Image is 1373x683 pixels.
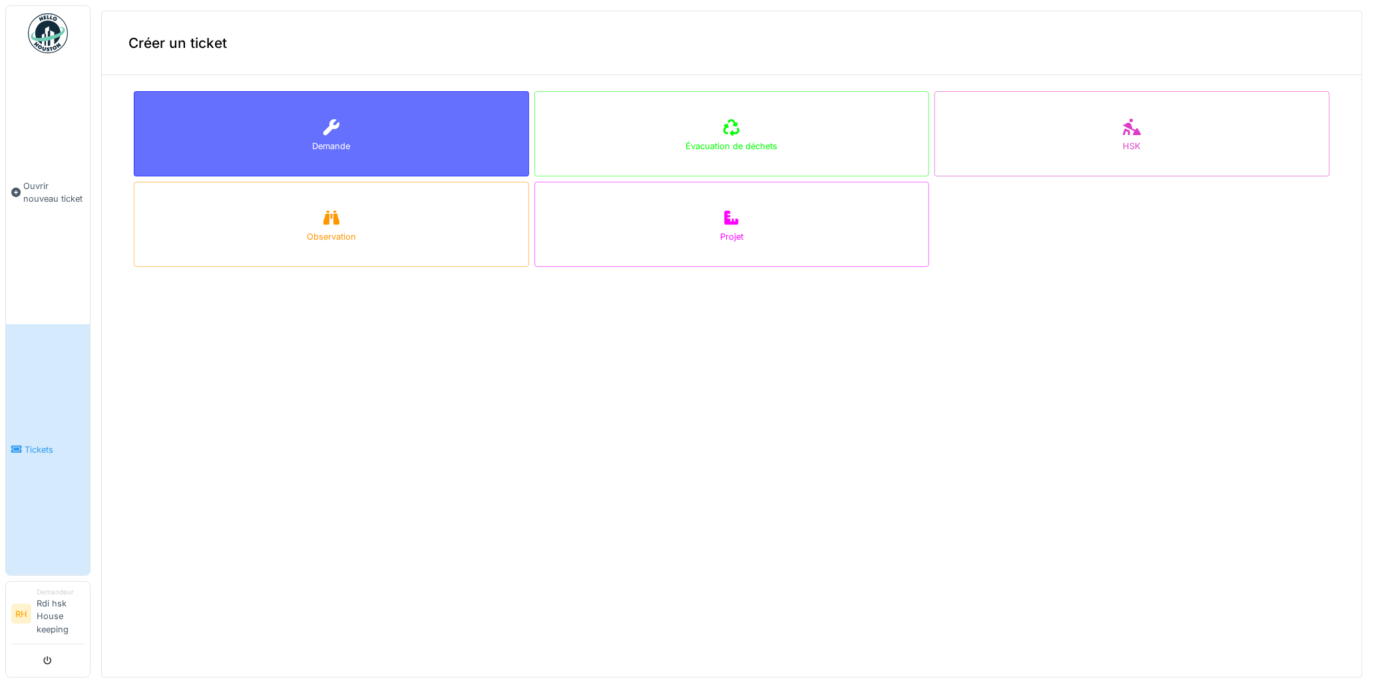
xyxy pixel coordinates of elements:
a: Ouvrir nouveau ticket [6,61,90,324]
div: Demandeur [37,587,85,597]
span: Tickets [25,443,85,456]
div: Observation [307,230,356,243]
div: Évacuation de déchets [686,140,777,152]
div: HSK [1123,140,1141,152]
div: Créer un ticket [102,11,1362,75]
a: RH DemandeurRdi hsk House keeping [11,587,85,644]
a: Tickets [6,324,90,575]
span: Ouvrir nouveau ticket [23,180,85,205]
li: Rdi hsk House keeping [37,587,85,641]
li: RH [11,604,31,624]
img: Badge_color-CXgf-gQk.svg [28,13,68,53]
div: Demande [312,140,350,152]
div: Projet [720,230,743,243]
